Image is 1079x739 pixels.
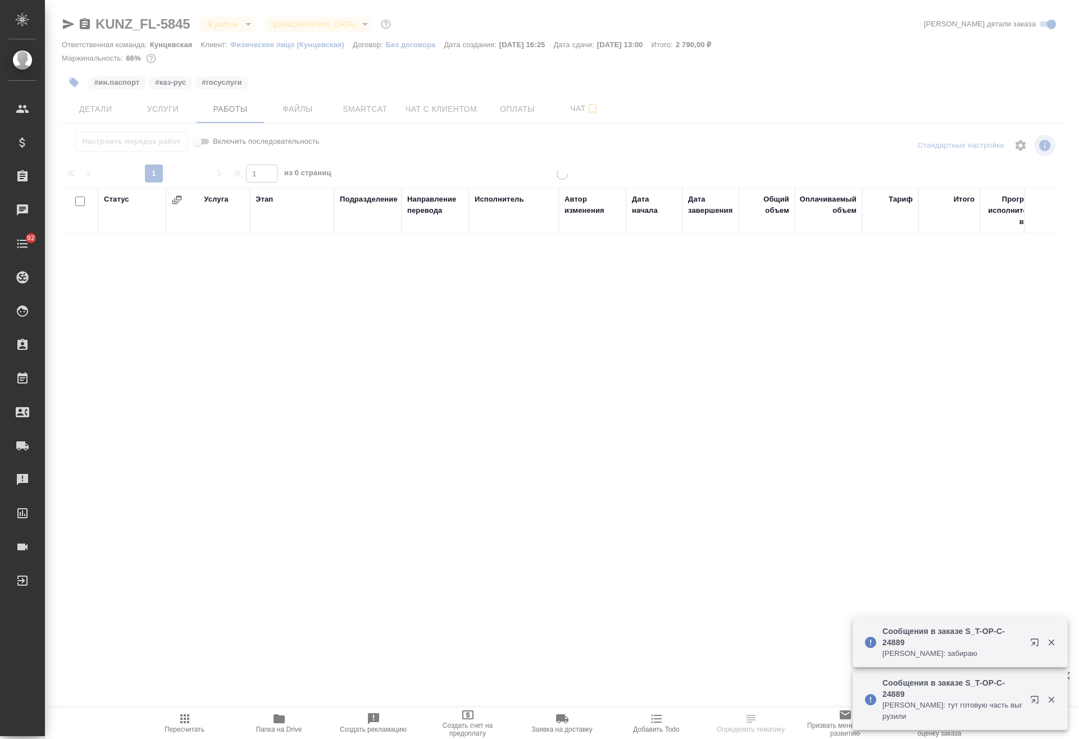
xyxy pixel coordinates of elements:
div: Этап [256,194,273,205]
button: Определить тематику [704,708,798,739]
button: Создать счет на предоплату [421,708,515,739]
p: [PERSON_NAME]: тут готовую часть выгрузили [882,700,1023,722]
p: Сообщения в заказе S_T-OP-C-24889 [882,677,1023,700]
div: Прогресс исполнителя в SC [986,194,1036,227]
a: 92 [3,230,42,258]
p: [PERSON_NAME]: забираю [882,648,1023,659]
div: Общий объем [744,194,789,216]
span: Определить тематику [717,726,785,733]
div: Направление перевода [407,194,463,216]
span: Заявка на доставку [531,726,592,733]
span: Пересчитать [165,726,204,733]
span: Создать счет на предоплату [427,722,508,737]
div: Автор изменения [564,194,621,216]
button: Закрыть [1040,695,1063,705]
div: Статус [104,194,129,205]
button: Заявка на доставку [515,708,609,739]
span: Добавить Todo [633,726,679,733]
span: 92 [20,232,42,244]
button: Добавить Todo [609,708,704,739]
button: Пересчитать [138,708,232,739]
div: Дата начала [632,194,677,216]
span: Папка на Drive [256,726,302,733]
button: Открыть в новой вкладке [1023,688,1050,715]
div: Дата завершения [688,194,733,216]
button: Сгруппировать [171,194,183,206]
div: Тариф [889,194,913,205]
div: Исполнитель [475,194,524,205]
button: Закрыть [1040,637,1063,647]
span: Призвать менеджера по развитию [805,722,886,737]
div: Итого [954,194,975,205]
div: Услуга [204,194,228,205]
p: Сообщения в заказе S_T-OP-C-24889 [882,626,1023,648]
button: Папка на Drive [232,708,326,739]
div: Подразделение [340,194,398,205]
button: Открыть в новой вкладке [1023,631,1050,658]
div: Оплачиваемый объем [800,194,857,216]
span: Создать рекламацию [340,726,407,733]
button: Создать рекламацию [326,708,421,739]
button: Призвать менеджера по развитию [798,708,893,739]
